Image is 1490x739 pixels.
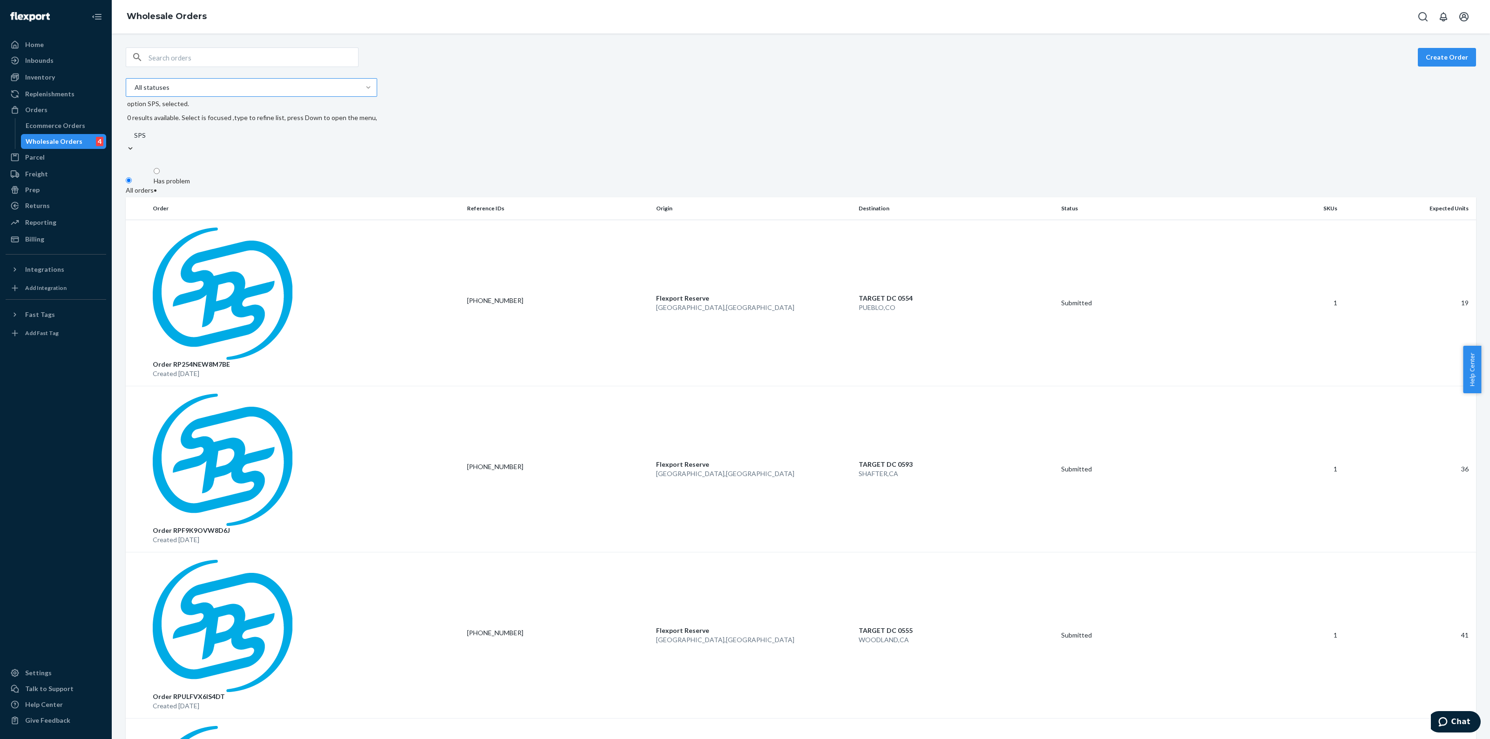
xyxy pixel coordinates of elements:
[6,102,106,117] a: Orders
[656,469,851,478] p: [GEOGRAPHIC_DATA] , [GEOGRAPHIC_DATA]
[6,665,106,680] a: Settings
[467,628,649,638] p: 0080-6681820-0555
[25,153,45,162] div: Parcel
[1061,631,1243,640] div: Submitted
[1061,298,1243,308] div: Submitted
[153,701,460,711] p: Created [DATE]
[10,12,50,21] img: Flexport logo
[154,176,190,195] div: Has problem
[6,182,106,197] a: Prep
[149,197,463,220] th: Order
[1061,464,1243,474] div: Submitted
[25,329,59,337] div: Add Fast Tag
[154,168,160,174] input: Has problem•
[859,303,1054,312] p: PUEBLO , CO
[25,56,54,65] div: Inbounds
[6,697,106,712] a: Help Center
[855,197,1057,220] th: Destination
[1246,552,1341,718] td: 1
[656,294,851,303] p: Flexport Reserve
[6,281,106,296] a: Add Integration
[25,201,50,210] div: Returns
[859,626,1054,635] p: TARGET DC 0555
[25,73,55,82] div: Inventory
[153,394,292,526] img: sps-commerce logo
[859,460,1054,469] p: TARGET DC 0593
[6,713,106,728] button: Give Feedback
[652,197,855,220] th: Origin
[21,134,107,149] a: Wholesale Orders4
[88,7,106,26] button: Close Navigation
[119,3,214,30] ol: breadcrumbs
[1431,711,1481,734] iframe: Opens a widget where you can chat to one of our agents
[463,197,652,220] th: Reference IDs
[467,462,649,471] p: 0080-6681820-0593
[126,113,377,122] p: 0 results available. Select is focused ,type to refine list, press Down to open the menu,
[153,228,292,360] img: sps-commerce logo
[25,105,47,114] div: Orders
[1463,346,1481,393] button: Help Center
[25,310,55,319] div: Fast Tags
[26,137,82,146] div: Wholesale Orders
[1341,386,1476,552] td: 36
[6,307,106,322] button: Fast Tags
[25,235,44,244] div: Billing
[1246,386,1341,552] td: 1
[134,83,135,92] input: All statuses
[6,167,106,181] a: Freight
[859,635,1054,645] p: WOODLAND , CA
[153,526,460,535] p: Order RPF9K9OVW8D6J
[25,185,40,195] div: Prep
[656,460,851,469] p: Flexport Reserve
[6,53,106,68] a: Inbounds
[126,99,377,108] p: option SPS, selected.
[1341,220,1476,386] td: 19
[6,232,106,247] a: Billing
[25,169,48,179] div: Freight
[126,186,154,195] div: All orders
[126,177,132,183] input: All orders
[25,668,52,678] div: Settings
[26,121,85,130] div: Ecommerce Orders
[6,262,106,277] button: Integrations
[25,40,44,49] div: Home
[6,150,106,165] a: Parcel
[6,326,106,341] a: Add Fast Tag
[859,294,1054,303] p: TARGET DC 0554
[1341,552,1476,718] td: 41
[1246,197,1341,220] th: SKUs
[153,535,460,544] p: Created [DATE]
[25,716,70,725] div: Give Feedback
[859,469,1054,478] p: SHAFTER , CA
[25,265,64,274] div: Integrations
[25,218,56,227] div: Reporting
[1455,7,1473,26] button: Open account menu
[1414,7,1432,26] button: Open Search Box
[153,369,460,378] p: Created [DATE]
[153,692,460,701] p: Order RPULFVX6IS4DT
[25,700,63,709] div: Help Center
[6,87,106,101] a: Replenishments
[656,626,851,635] p: Flexport Reserve
[1246,220,1341,386] td: 1
[1057,197,1246,220] th: Status
[127,11,207,21] a: Wholesale Orders
[96,137,103,146] div: 4
[1341,197,1476,220] th: Expected Units
[25,684,74,693] div: Talk to Support
[6,215,106,230] a: Reporting
[656,635,851,645] p: [GEOGRAPHIC_DATA] , [GEOGRAPHIC_DATA]
[153,360,460,369] p: Order RP254NEW8M7BE
[1434,7,1453,26] button: Open notifications
[149,48,358,67] input: Search orders
[656,303,851,312] p: [GEOGRAPHIC_DATA] , [GEOGRAPHIC_DATA]
[6,70,106,85] a: Inventory
[6,198,106,213] a: Returns
[21,118,107,133] a: Ecommerce Orders
[25,89,74,99] div: Replenishments
[153,560,292,692] img: sps-commerce logo
[154,186,190,195] div: •
[1418,48,1476,67] button: Create Order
